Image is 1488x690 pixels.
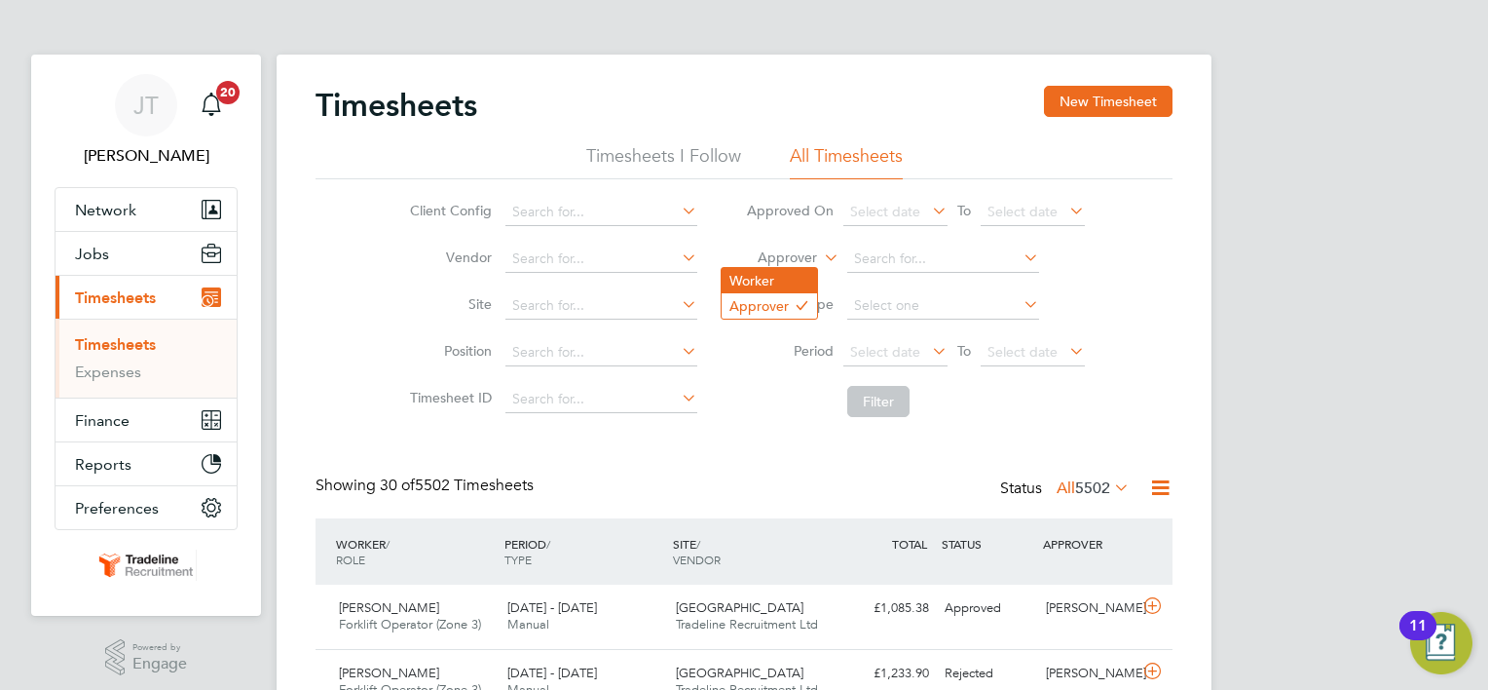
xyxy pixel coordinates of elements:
button: Filter [847,386,910,417]
input: Search for... [505,246,697,273]
nav: Main navigation [31,55,261,616]
input: Search for... [505,386,697,413]
button: New Timesheet [1044,86,1172,117]
img: tradelinerecruitment-logo-retina.png [95,550,197,581]
input: Search for... [505,339,697,366]
span: / [546,536,550,552]
div: STATUS [937,526,1038,561]
div: Status [1000,476,1134,503]
span: Select date [850,203,920,220]
label: Site [404,295,492,313]
span: Forklift Operator (Zone 3) [339,616,481,632]
div: Approved [937,593,1038,625]
button: Network [56,188,237,231]
a: 20 [192,74,231,136]
span: TOTAL [892,536,927,552]
span: [GEOGRAPHIC_DATA] [676,599,803,616]
span: Finance [75,411,130,430]
label: Vendor [404,249,492,266]
span: Preferences [75,499,159,517]
a: Expenses [75,363,141,381]
h2: Timesheets [316,86,477,125]
button: Timesheets [56,276,237,319]
label: Client Config [404,202,492,219]
li: Approver [722,293,817,319]
label: Period [746,342,834,360]
label: Position [404,342,492,360]
span: TYPE [504,552,532,567]
span: 5502 [1075,479,1110,498]
label: Timesheet ID [404,389,492,406]
input: Select one [847,292,1039,320]
label: All [1057,479,1130,498]
a: Powered byEngage [105,639,188,676]
div: Rejected [937,658,1038,690]
span: [PERSON_NAME] [339,665,439,681]
a: Go to home page [55,550,238,581]
span: / [386,536,390,552]
label: Approved On [746,202,834,219]
span: Select date [987,203,1058,220]
span: To [951,198,977,223]
span: Reports [75,455,131,474]
span: Select date [850,343,920,361]
span: Powered by [132,639,187,656]
span: [DATE] - [DATE] [507,665,597,681]
div: WORKER [331,526,500,577]
li: Timesheets I Follow [586,144,741,179]
span: To [951,338,977,364]
div: 11 [1409,626,1427,651]
input: Search for... [505,292,697,320]
span: Manual [507,616,549,632]
span: Select date [987,343,1058,361]
span: 5502 Timesheets [380,476,534,495]
span: VENDOR [673,552,721,567]
button: Reports [56,442,237,485]
div: £1,085.38 [836,593,937,625]
span: [PERSON_NAME] [339,599,439,616]
button: Open Resource Center, 11 new notifications [1410,612,1472,674]
a: JT[PERSON_NAME] [55,74,238,168]
li: Worker [722,268,817,293]
span: [DATE] - [DATE] [507,599,597,616]
span: 20 [216,81,240,104]
div: PERIOD [500,526,668,577]
span: Jemima Topping [55,144,238,168]
span: Network [75,201,136,219]
span: ROLE [336,552,365,567]
li: All Timesheets [790,144,903,179]
span: JT [133,93,159,118]
span: Tradeline Recruitment Ltd [676,616,818,632]
div: [PERSON_NAME] [1038,593,1139,625]
button: Preferences [56,486,237,529]
a: Timesheets [75,335,156,354]
button: Finance [56,399,237,441]
div: £1,233.90 [836,658,937,690]
button: Jobs [56,232,237,275]
span: 30 of [380,476,415,495]
span: [GEOGRAPHIC_DATA] [676,665,803,681]
span: Engage [132,656,187,672]
label: Approver [729,249,817,268]
span: Jobs [75,245,109,263]
div: [PERSON_NAME] [1038,658,1139,690]
span: / [696,536,700,552]
div: APPROVER [1038,526,1139,561]
input: Search for... [847,246,1039,273]
div: Timesheets [56,319,237,398]
div: SITE [668,526,837,577]
div: Showing [316,476,538,496]
span: Timesheets [75,288,156,307]
input: Search for... [505,199,697,226]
